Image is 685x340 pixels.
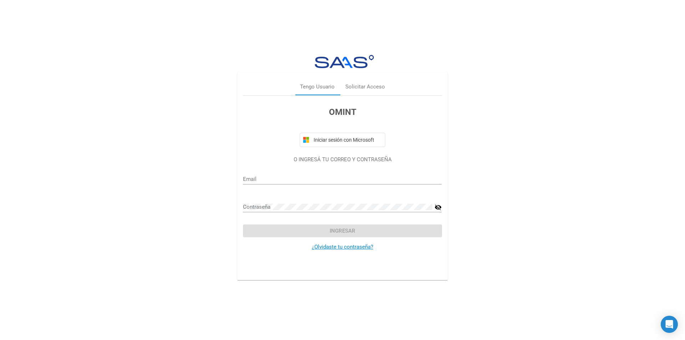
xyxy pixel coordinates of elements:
h3: OMINT [243,106,442,118]
mat-icon: visibility_off [435,203,442,212]
div: Tengo Usuario [300,83,335,91]
div: Open Intercom Messenger [661,316,678,333]
div: Solicitar Acceso [345,83,385,91]
p: O INGRESÁ TU CORREO Y CONTRASEÑA [243,156,442,164]
button: Ingresar [243,224,442,237]
span: Ingresar [330,228,355,234]
a: ¿Olvidaste tu contraseña? [312,244,373,250]
span: Iniciar sesión con Microsoft [312,137,382,143]
button: Iniciar sesión con Microsoft [300,133,385,147]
